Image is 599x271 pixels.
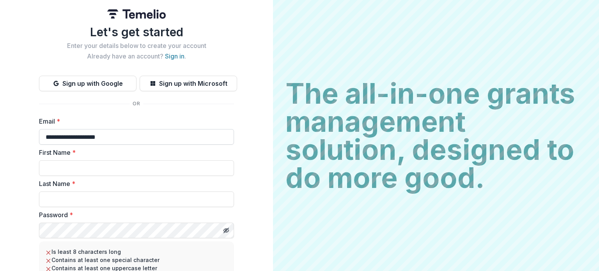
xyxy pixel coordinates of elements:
[39,210,229,220] label: Password
[39,25,234,39] h1: Let's get started
[39,179,229,188] label: Last Name
[165,52,184,60] a: Sign in
[39,53,234,60] h2: Already have an account? .
[140,76,237,91] button: Sign up with Microsoft
[39,148,229,157] label: First Name
[218,132,228,142] keeper-lock: Open Keeper Popup
[220,224,232,237] button: Toggle password visibility
[45,248,228,256] li: Is least 8 characters long
[39,42,234,50] h2: Enter your details below to create your account
[45,256,228,264] li: Contains at least one special character
[107,9,166,19] img: Temelio
[39,117,229,126] label: Email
